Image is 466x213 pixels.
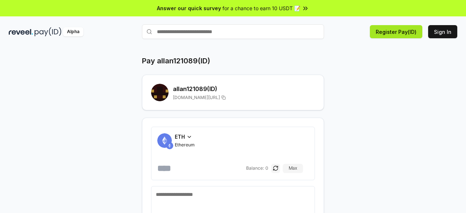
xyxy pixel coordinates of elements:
img: reveel_dark [9,27,33,36]
button: Sign In [428,25,457,38]
span: [DOMAIN_NAME][URL] [173,95,220,100]
span: 0 [265,165,268,171]
h1: Pay allan121089(ID) [142,56,210,66]
span: ETH [175,133,185,141]
img: ETH.svg [166,142,173,149]
button: Max [283,164,303,173]
h2: allan121089 (ID) [173,84,315,93]
span: Balance: [246,165,264,171]
span: Ethereum [175,142,195,148]
img: pay_id [35,27,62,36]
div: Alpha [63,27,83,36]
button: Register Pay(ID) [370,25,422,38]
span: Answer our quick survey [157,4,221,12]
span: for a chance to earn 10 USDT 📝 [222,4,300,12]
